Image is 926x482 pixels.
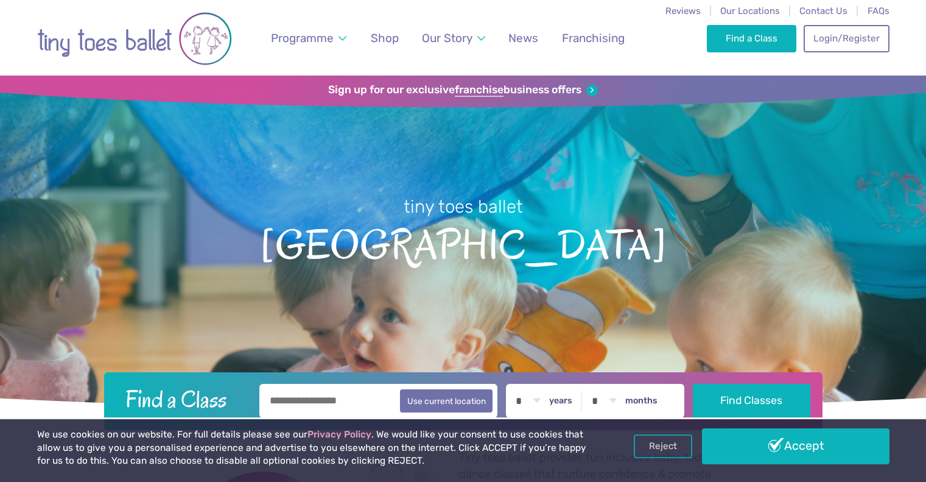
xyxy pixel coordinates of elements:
[799,5,847,16] a: Contact Us
[307,429,371,440] a: Privacy Policy
[455,83,503,97] strong: franchise
[693,384,810,418] button: Find Classes
[549,395,572,406] label: years
[328,83,598,97] a: Sign up for our exclusivefranchisebusiness offers
[422,31,472,45] span: Our Story
[503,24,544,52] a: News
[116,384,251,414] h2: Find a Class
[21,219,905,268] span: [GEOGRAPHIC_DATA]
[365,24,404,52] a: Shop
[665,5,701,16] a: Reviews
[400,389,493,413] button: Use current location
[404,196,523,217] small: tiny toes ballet
[37,8,232,69] img: tiny toes ballet
[868,5,889,16] a: FAQs
[371,31,399,45] span: Shop
[702,428,889,464] a: Accept
[562,31,625,45] span: Franchising
[508,31,538,45] span: News
[556,24,630,52] a: Franchising
[634,434,692,458] a: Reject
[804,25,889,52] a: Login/Register
[416,24,491,52] a: Our Story
[720,5,780,16] a: Our Locations
[707,25,796,52] a: Find a Class
[265,24,352,52] a: Programme
[271,31,334,45] span: Programme
[37,428,591,468] p: We use cookies on our website. For full details please see our . We would like your consent to us...
[625,395,658,406] label: months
